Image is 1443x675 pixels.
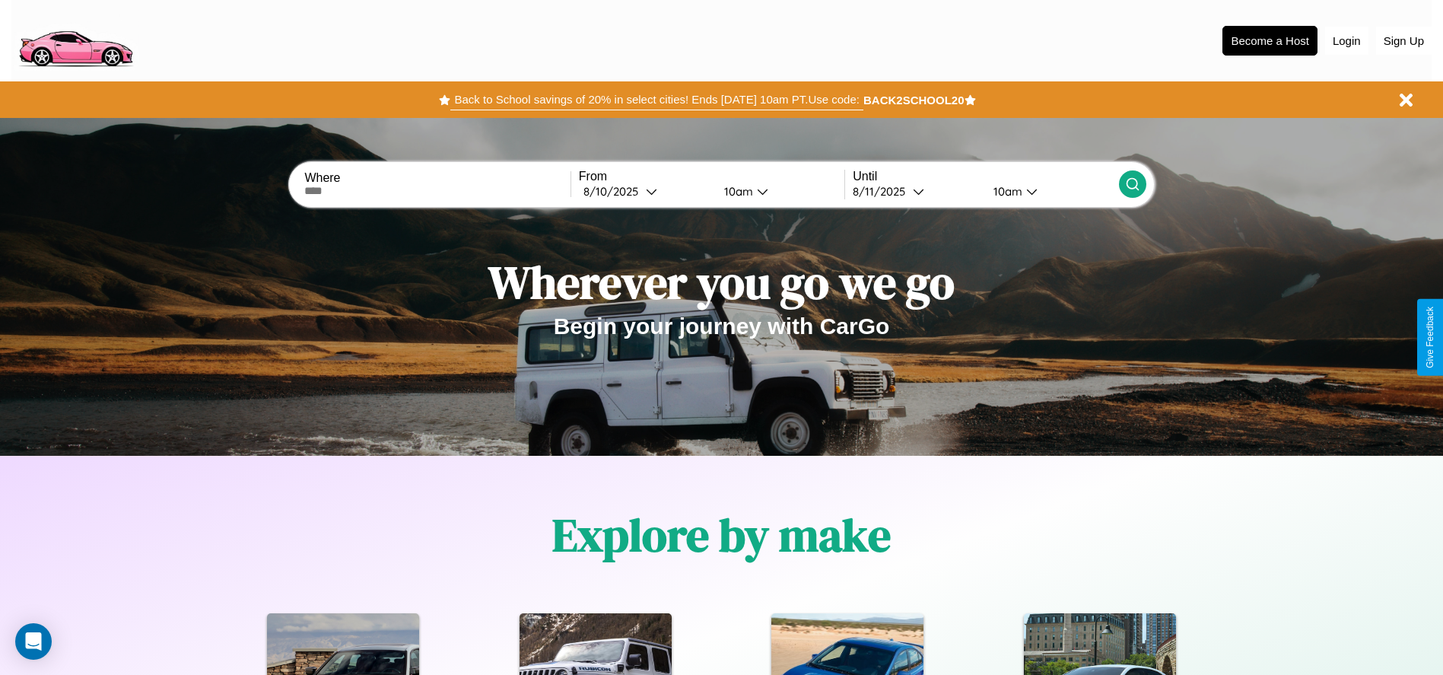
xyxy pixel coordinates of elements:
[853,170,1118,183] label: Until
[579,170,844,183] label: From
[583,184,646,199] div: 8 / 10 / 2025
[15,623,52,660] div: Open Intercom Messenger
[304,171,570,185] label: Where
[1325,27,1368,55] button: Login
[863,94,965,107] b: BACK2SCHOOL20
[552,504,891,566] h1: Explore by make
[986,184,1026,199] div: 10am
[450,89,863,110] button: Back to School savings of 20% in select cities! Ends [DATE] 10am PT.Use code:
[11,8,139,71] img: logo
[981,183,1119,199] button: 10am
[1222,26,1317,56] button: Become a Host
[717,184,757,199] div: 10am
[853,184,913,199] div: 8 / 11 / 2025
[1376,27,1432,55] button: Sign Up
[712,183,845,199] button: 10am
[579,183,712,199] button: 8/10/2025
[1425,307,1435,368] div: Give Feedback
